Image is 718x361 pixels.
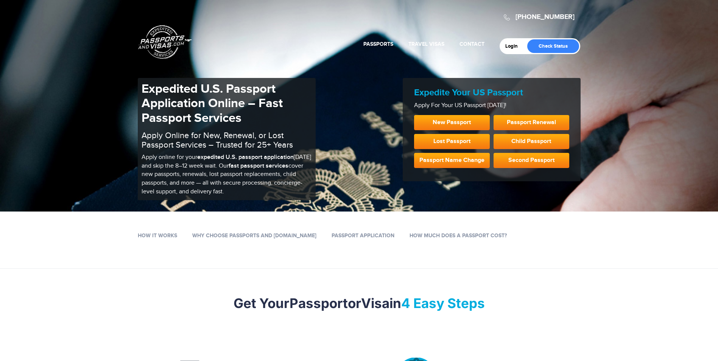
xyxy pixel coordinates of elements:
[459,41,484,47] a: Contact
[142,131,312,149] h2: Apply Online for New, Renewal, or Lost Passport Services – Trusted for 25+ Years
[505,43,523,49] a: Login
[414,153,490,168] a: Passport Name Change
[192,232,316,239] a: Why Choose Passports and [DOMAIN_NAME]
[408,41,444,47] a: Travel Visas
[229,162,288,170] b: fast passport services
[363,41,393,47] a: Passports
[414,87,569,98] h2: Expedite Your US Passport
[142,153,312,196] p: Apply online for your [DATE] and skip the 8–12 week wait. Our cover new passports, renewals, lost...
[290,295,348,311] strong: Passport
[401,295,485,311] mark: 4 Easy Steps
[414,134,490,149] a: Lost Passport
[138,232,177,239] a: How it works
[494,115,569,130] a: Passport Renewal
[414,115,490,130] a: New Passport
[516,13,575,21] a: [PHONE_NUMBER]
[527,39,579,53] a: Check Status
[142,82,312,125] h1: Expedited U.S. Passport Application Online – Fast Passport Services
[410,232,507,239] a: How Much Does a Passport Cost?
[138,25,192,59] a: Passports & [DOMAIN_NAME]
[197,154,294,161] b: expedited U.S. passport application
[332,232,394,239] a: Passport Application
[414,101,569,110] p: Apply For Your US Passport [DATE]!
[138,295,581,311] h2: Get Your or in
[494,134,569,149] a: Child Passport
[361,295,389,311] strong: Visa
[494,153,569,168] a: Second Passport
